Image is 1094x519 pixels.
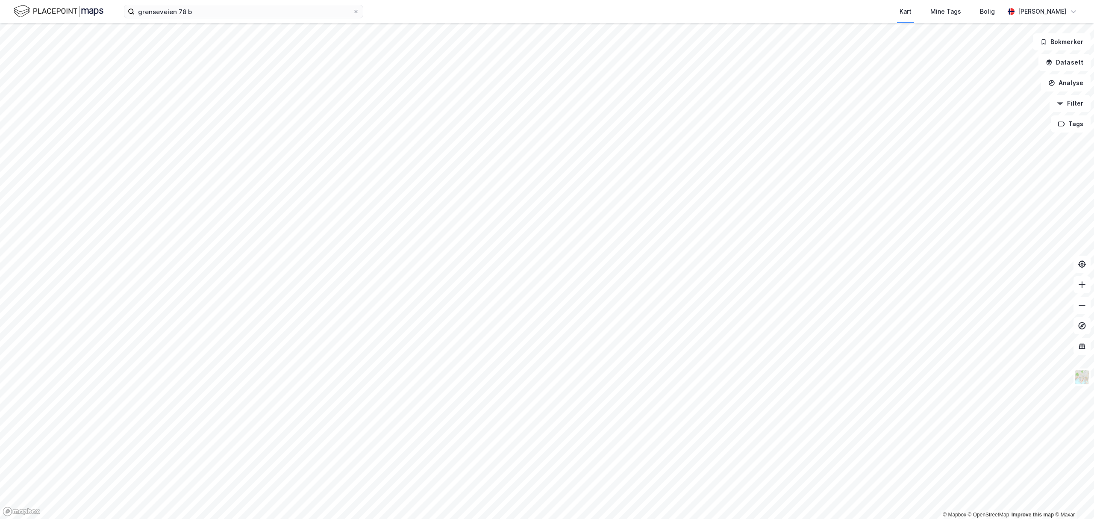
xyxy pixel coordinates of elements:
div: Kart [900,6,912,17]
img: logo.f888ab2527a4732fd821a326f86c7f29.svg [14,4,103,19]
div: [PERSON_NAME] [1018,6,1067,17]
a: Mapbox homepage [3,507,40,516]
input: Søk på adresse, matrikkel, gårdeiere, leietakere eller personer [135,5,353,18]
button: Datasett [1038,54,1091,71]
iframe: Chat Widget [1051,478,1094,519]
img: Z [1074,369,1090,385]
div: Mine Tags [930,6,961,17]
a: OpenStreetMap [968,512,1009,518]
button: Tags [1051,115,1091,133]
a: Improve this map [1012,512,1054,518]
button: Filter [1050,95,1091,112]
a: Mapbox [943,512,966,518]
button: Analyse [1041,74,1091,91]
button: Bokmerker [1033,33,1091,50]
div: Bolig [980,6,995,17]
